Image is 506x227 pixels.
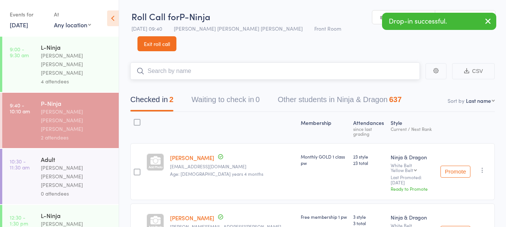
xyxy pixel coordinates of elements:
[41,51,112,77] div: [PERSON_NAME] [PERSON_NAME] [PERSON_NAME]
[41,163,112,189] div: [PERSON_NAME] [PERSON_NAME] [PERSON_NAME]
[10,46,29,58] time: 9:00 - 9:30 am
[10,8,46,21] div: Events for
[466,97,491,104] div: Last name
[174,25,303,32] span: [PERSON_NAME] [PERSON_NAME] [PERSON_NAME]
[389,95,402,104] div: 637
[452,63,495,79] button: CSV
[41,43,112,51] div: L-Ninja
[131,10,179,22] span: Roll Call for
[169,95,173,104] div: 2
[353,153,385,160] span: 23 style
[301,153,347,166] div: Monthly GOLD 1 class pw
[391,175,434,185] small: Last Promoted: [DATE]
[131,25,162,32] span: [DATE] 09:40
[255,95,260,104] div: 0
[382,13,496,30] div: Drop-in successful.
[388,115,437,140] div: Style
[391,163,434,172] div: White Belt
[10,102,30,114] time: 9:40 - 10:10 am
[41,189,112,198] div: 0 attendees
[41,155,112,163] div: Adult
[170,154,214,162] a: [PERSON_NAME]
[448,97,464,104] label: Sort by
[41,211,112,220] div: L-Ninja
[137,36,176,51] a: Exit roll call
[391,214,434,221] div: Ninja & Dragon
[2,93,119,148] a: 9:40 -10:10 amP-Ninja[PERSON_NAME] [PERSON_NAME] [PERSON_NAME]2 attendees
[353,126,385,136] div: since last grading
[130,62,420,80] input: Search by name
[41,99,112,107] div: P-Ninja
[179,10,210,22] span: P-Ninja
[353,214,385,220] span: 3 style
[10,158,30,170] time: 10:30 - 11:30 am
[391,168,413,172] div: Yellow Belt
[391,153,434,161] div: Ninja & Dragon
[10,21,28,29] a: [DATE]
[391,185,434,192] div: Ready to Promote
[41,107,112,133] div: [PERSON_NAME] [PERSON_NAME] [PERSON_NAME]
[314,25,341,32] span: Front Room
[301,214,347,220] div: Free membership 1 pw
[41,77,112,86] div: 4 attendees
[170,171,263,177] span: Age: [DEMOGRAPHIC_DATA] years 4 months
[170,164,295,169] small: poonam.singh463@gmail.com
[350,115,388,140] div: Atten­dances
[353,220,385,226] span: 3 total
[278,92,402,111] button: Other students in Ninja & Dragon637
[2,37,119,92] a: 9:00 -9:30 amL-Ninja[PERSON_NAME] [PERSON_NAME] [PERSON_NAME]4 attendees
[2,149,119,204] a: 10:30 -11:30 amAdult[PERSON_NAME] [PERSON_NAME] [PERSON_NAME]0 attendees
[54,21,91,29] div: Any location
[353,160,385,166] span: 23 total
[41,133,112,142] div: 2 attendees
[10,214,28,226] time: 12:30 - 1:30 pm
[191,92,260,111] button: Waiting to check in0
[170,214,214,222] a: [PERSON_NAME]
[130,92,173,111] button: Checked in2
[54,8,91,21] div: At
[391,126,434,131] div: Current / Next Rank
[440,166,470,178] button: Promote
[298,115,350,140] div: Membership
